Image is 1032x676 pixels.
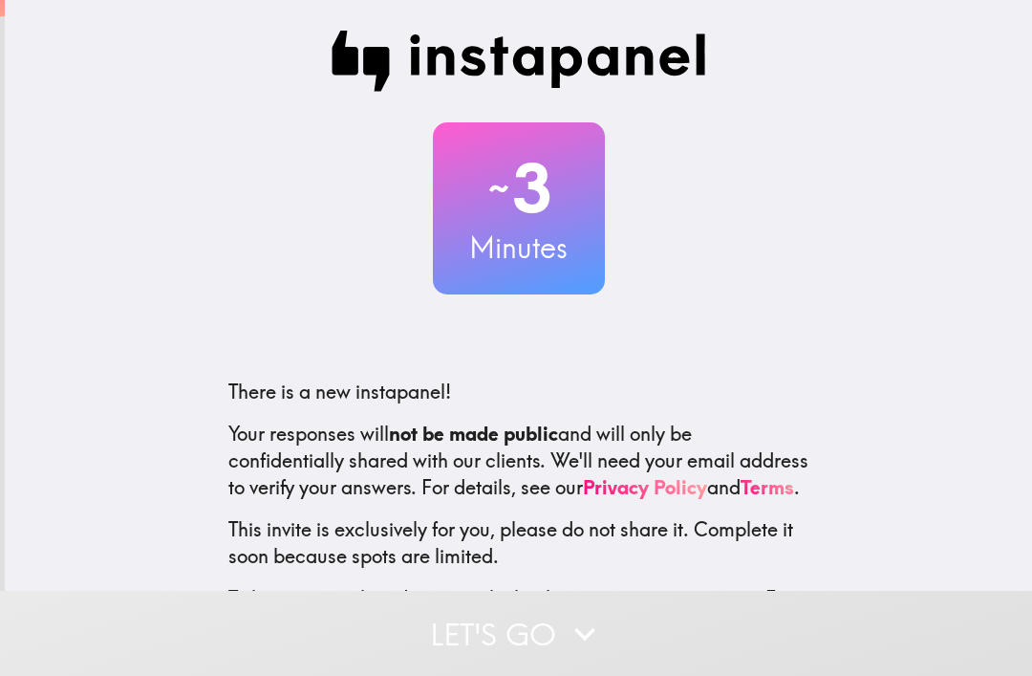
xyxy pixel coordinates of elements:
p: This invite is exclusively for you, please do not share it. Complete it soon because spots are li... [228,516,809,570]
h2: 3 [433,149,605,228]
h3: Minutes [433,228,605,268]
a: [DOMAIN_NAME] [587,586,755,610]
p: Your responses will and will only be confidentially shared with our clients. We'll need your emai... [228,421,809,501]
img: Instapanel [332,31,706,92]
b: not be made public [389,422,558,446]
span: ~ [485,160,512,217]
span: There is a new instapanel! [228,380,451,403]
a: Privacy Policy [583,475,707,499]
p: To learn more about Instapanel, check out . For questions or help, email us at . [228,585,809,665]
a: Terms [741,475,794,499]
